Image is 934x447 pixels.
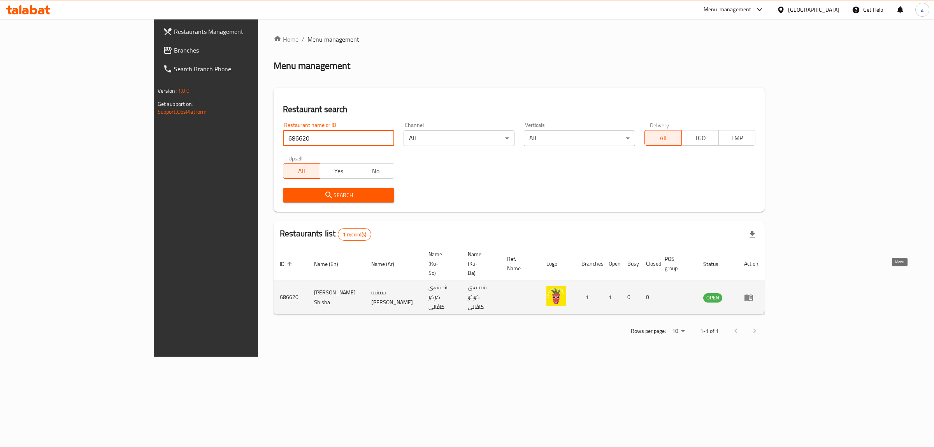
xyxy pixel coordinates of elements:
[288,155,303,161] label: Upsell
[650,122,669,128] label: Delivery
[308,280,365,315] td: [PERSON_NAME] Shisha
[703,293,722,302] span: OPEN
[338,228,372,241] div: Total records count
[274,60,350,72] h2: Menu management
[289,190,388,200] span: Search
[157,60,310,78] a: Search Branch Phone
[704,5,751,14] div: Menu-management
[157,22,310,41] a: Restaurants Management
[320,163,357,179] button: Yes
[921,5,923,14] span: a
[158,86,177,96] span: Version:
[575,247,602,280] th: Branches
[280,259,295,269] span: ID
[307,35,359,44] span: Menu management
[703,259,729,269] span: Status
[631,326,666,336] p: Rows per page:
[722,132,753,144] span: TMP
[540,247,575,280] th: Logo
[174,27,304,36] span: Restaurants Management
[274,35,765,44] nav: breadcrumb
[738,247,765,280] th: Action
[158,107,207,117] a: Support.OpsPlatform
[157,41,310,60] a: Branches
[546,286,566,306] img: Coco Cavalli Shisha
[700,326,719,336] p: 1-1 of 1
[669,326,688,337] div: Rows per page:
[178,86,190,96] span: 1.0.0
[274,247,765,315] table: enhanced table
[524,130,635,146] div: All
[422,280,462,315] td: شیشەی کۆکۆ کاڤالی
[788,5,839,14] div: [GEOGRAPHIC_DATA]
[665,254,688,273] span: POS group
[621,247,640,280] th: Busy
[404,130,515,146] div: All
[602,280,621,315] td: 1
[314,259,348,269] span: Name (En)
[621,280,640,315] td: 0
[743,225,762,244] div: Export file
[283,104,755,115] h2: Restaurant search
[371,259,404,269] span: Name (Ar)
[602,247,621,280] th: Open
[428,250,452,278] span: Name (Ku-So)
[280,228,371,241] h2: Restaurants list
[286,165,317,177] span: All
[575,280,602,315] td: 1
[462,280,501,315] td: شیشەی کۆکۆ کاڤالی
[718,130,756,146] button: TMP
[323,165,354,177] span: Yes
[648,132,679,144] span: All
[685,132,716,144] span: TGO
[365,280,422,315] td: شيشة [PERSON_NAME]
[681,130,719,146] button: TGO
[357,163,394,179] button: No
[283,130,394,146] input: Search for restaurant name or ID..
[283,163,320,179] button: All
[158,99,193,109] span: Get support on:
[338,231,371,238] span: 1 record(s)
[360,165,391,177] span: No
[174,64,304,74] span: Search Branch Phone
[468,250,492,278] span: Name (Ku-Ba)
[640,247,658,280] th: Closed
[644,130,682,146] button: All
[174,46,304,55] span: Branches
[640,280,658,315] td: 0
[283,188,394,202] button: Search
[507,254,531,273] span: Ref. Name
